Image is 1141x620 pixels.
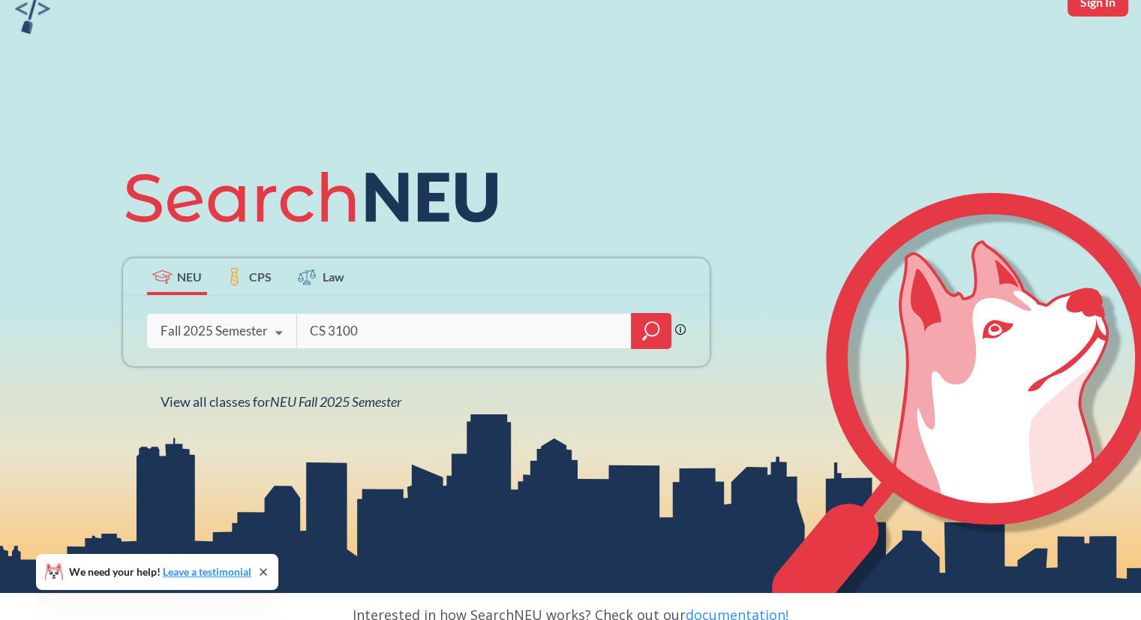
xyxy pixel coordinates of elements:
span: NEU [177,268,202,285]
input: Class, professor, course number, "phrase" [308,315,620,347]
div: magnifying glass [631,313,671,349]
svg: magnifying glass [642,321,660,342]
span: We need your help! [69,567,251,577]
span: Law [323,268,344,285]
span: CPS [249,268,272,285]
span: NEU Fall 2025 Semester [270,393,401,410]
div: Fall 2025 Semester [161,323,268,339]
span: View all classes for [161,393,401,410]
a: Leave a testimonial [163,565,251,578]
